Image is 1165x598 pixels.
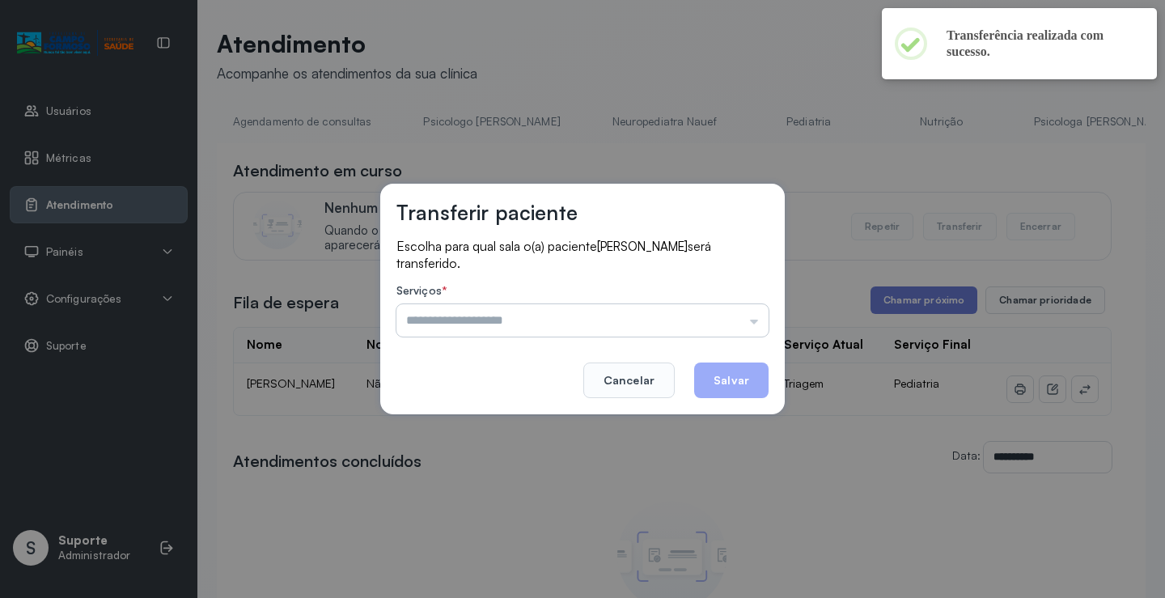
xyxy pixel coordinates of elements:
[947,28,1131,60] h2: Transferência realizada com sucesso.
[396,200,578,225] h3: Transferir paciente
[396,283,442,297] span: Serviços
[583,363,675,398] button: Cancelar
[597,239,688,254] span: [PERSON_NAME]
[694,363,769,398] button: Salvar
[396,238,769,271] p: Escolha para qual sala o(a) paciente será transferido.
